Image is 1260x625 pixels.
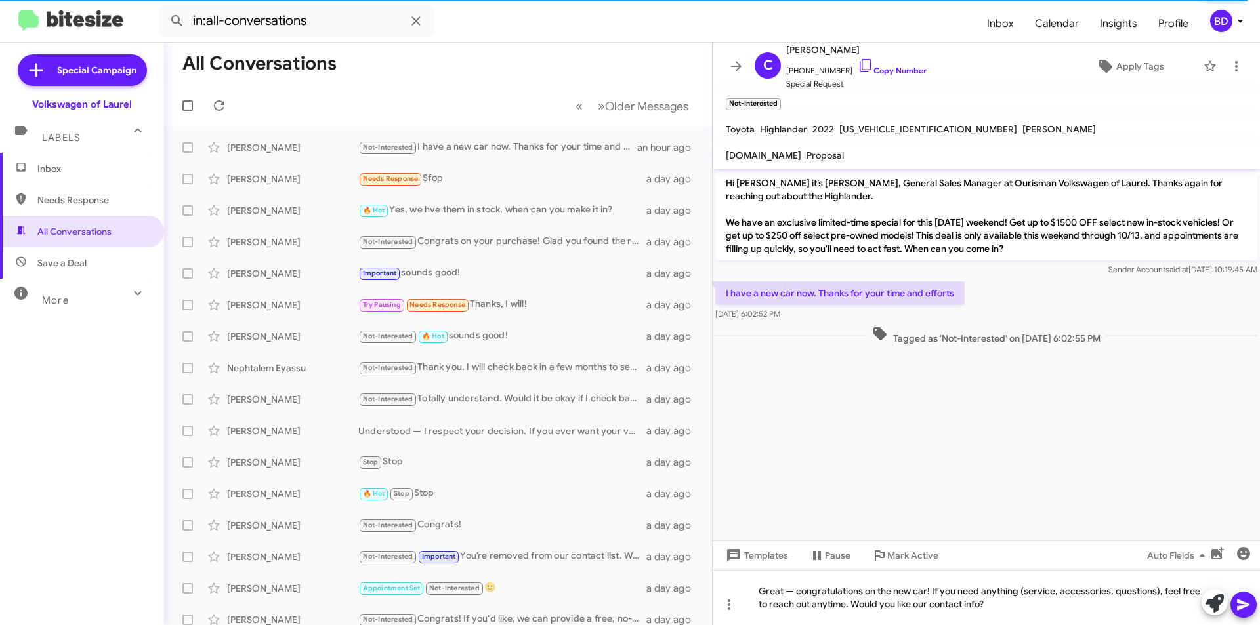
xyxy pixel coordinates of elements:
span: [DOMAIN_NAME] [726,150,801,161]
div: Congrats! [358,517,646,533]
span: Not-Interested [363,143,413,151]
div: [PERSON_NAME] [227,424,358,437]
button: Apply Tags [1062,54,1197,78]
div: a day ago [646,330,702,343]
button: Next [590,92,696,119]
span: « [576,98,583,114]
div: [PERSON_NAME] [227,267,358,280]
div: [PERSON_NAME] [227,393,358,406]
span: Not-Interested [363,237,413,246]
span: 2022 [812,123,834,135]
a: Insights [1089,5,1148,43]
nav: Page navigation example [568,92,696,119]
p: I have a new car now. Thanks for your time and efforts [715,281,965,305]
div: [PERSON_NAME] [227,456,358,469]
span: Templates [723,544,788,567]
div: Congrats on your purchase! Glad you found the right vehicle. If you need future service, accessor... [358,234,646,249]
span: [PHONE_NUMBER] [786,58,927,77]
div: Understood — I respect your decision. If you ever want your vehicle evaluated for purchase, reply... [358,424,646,437]
span: Appointment Set [363,584,421,592]
div: [PERSON_NAME] [227,141,358,154]
div: Thank you. I will check back in a few months to see if anything has changed. If you'd prefer a di... [358,360,646,375]
div: Volkswagen of Laurel [32,98,132,111]
div: [PERSON_NAME] [227,550,358,563]
div: Stop [358,454,646,470]
button: Pause [799,544,861,567]
span: Older Messages [605,99,688,113]
div: Nephtalem Eyassu [227,361,358,374]
div: You’re removed from our contact list. We won’t send further messages. If you change your mind, fe... [358,549,646,564]
p: Hi [PERSON_NAME] it’s [PERSON_NAME], General Sales Manager at Ourisman Volkswagen of Laurel. Than... [715,171,1257,260]
button: BD [1199,10,1246,32]
div: an hour ago [637,141,702,154]
span: said at [1165,264,1188,274]
span: Inbox [37,162,149,175]
span: Stop [394,489,409,498]
button: Templates [713,544,799,567]
button: Mark Active [861,544,949,567]
div: BD [1210,10,1232,32]
span: Profile [1148,5,1199,43]
span: Highlander [760,123,807,135]
span: Needs Response [37,193,149,207]
span: Needs Response [363,174,419,183]
div: a day ago [646,424,702,437]
div: [PERSON_NAME] [227,204,358,217]
div: [PERSON_NAME] [227,235,358,249]
span: Tagged as 'Not-Interested' on [DATE] 6:02:55 PM [867,326,1106,345]
div: a day ago [646,204,702,217]
span: Important [363,269,397,277]
span: C [763,55,773,76]
a: Inbox [976,5,1024,43]
span: Not-Interested [363,332,413,340]
span: Special Request [786,77,927,91]
span: Important [422,552,456,561]
div: [PERSON_NAME] [227,519,358,532]
span: More [42,294,69,306]
span: Not-Interested [429,584,480,592]
span: [PERSON_NAME] [786,42,927,58]
span: Pause [825,544,850,567]
button: Previous [568,92,591,119]
div: a day ago [646,172,702,186]
div: a day ago [646,298,702,312]
span: [PERSON_NAME] [1022,123,1096,135]
span: Toyota [726,123,755,135]
span: Not-Interested [363,552,413,561]
div: a day ago [646,456,702,469]
div: Yes, we hve them in stock, when can you make it in? [358,203,646,218]
div: [PERSON_NAME] [227,582,358,595]
button: Auto Fields [1137,544,1221,567]
div: a day ago [646,235,702,249]
div: [PERSON_NAME] [227,487,358,500]
h1: All Conversations [182,53,337,74]
span: Auto Fields [1147,544,1210,567]
div: Thanks, I will! [358,297,646,312]
span: All Conversations [37,225,112,238]
span: [US_VEHICLE_IDENTIFICATION_NUMBER] [839,123,1017,135]
div: sounds good! [358,329,646,344]
span: Not-Interested [363,363,413,372]
div: sounds good! [358,266,646,281]
div: a day ago [646,487,702,500]
span: 🔥 Hot [363,489,385,498]
span: Save a Deal [37,256,87,270]
span: 🔥 Hot [363,206,385,214]
span: Special Campaign [57,64,136,77]
div: [PERSON_NAME] [227,330,358,343]
span: » [598,98,605,114]
div: [PERSON_NAME] [227,298,358,312]
span: Apply Tags [1116,54,1164,78]
span: Not-Interested [363,521,413,529]
a: Copy Number [858,66,927,75]
div: Great — congratulations on the new car! If you need anything (service, accessories, questions), f... [713,570,1260,625]
div: a day ago [646,519,702,532]
span: [DATE] 6:02:52 PM [715,309,780,319]
div: Totally understand. Would it be okay if I check back in a few weeks or after your furlough ends? ... [358,392,646,407]
div: a day ago [646,393,702,406]
a: Calendar [1024,5,1089,43]
div: Stop [358,486,646,501]
div: a day ago [646,267,702,280]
